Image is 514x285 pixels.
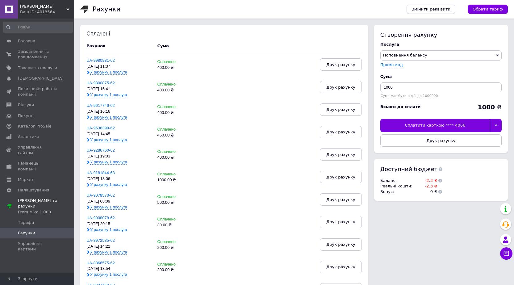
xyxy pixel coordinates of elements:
[380,94,502,98] div: Сума має бути від 1 до 1000000
[18,187,49,193] span: Налаштування
[18,38,35,44] span: Головна
[157,240,202,244] div: Сплачено
[380,183,414,189] td: Реальні кошти :
[468,5,508,14] a: Обрати тариф
[157,127,202,132] div: Сплачено
[18,113,35,119] span: Покупці
[90,182,127,187] span: У рахунку 1 послуга
[86,148,115,153] a: UA-9286760-62
[90,137,127,142] span: У рахунку 1 послуга
[86,64,151,69] div: [DATE] 11:37
[86,193,115,198] a: UA-9078573-62
[157,111,202,115] div: 400.00 ₴
[18,49,57,60] span: Замовлення та повідомлення
[326,265,355,269] span: Друк рахунку
[18,65,57,71] span: Товари та послуги
[380,104,421,110] div: Всього до сплати
[18,86,57,97] span: Показники роботи компанії
[157,82,202,87] div: Сплачено
[380,62,403,67] label: Промо-код
[380,74,502,79] div: Cума
[20,4,66,9] span: Твій Маркет
[380,82,502,92] input: Введіть суму
[86,31,127,37] div: Сплачені
[157,245,202,250] div: 200.00 ₴
[380,178,414,183] td: Баланс :
[414,178,437,183] td: -2.3 ₴
[18,230,35,236] span: Рахунки
[86,132,151,136] div: [DATE] 14:45
[320,126,362,138] button: Друк рахунку
[86,154,151,159] div: [DATE] 19:03
[383,53,427,57] span: Поповнення балансу
[86,244,151,249] div: [DATE] 14:22
[414,189,437,195] td: 0 ₴
[320,148,362,161] button: Друк рахунку
[18,220,34,225] span: Тарифи
[320,261,362,273] button: Друк рахунку
[18,134,39,140] span: Аналітика
[86,170,115,175] a: UA-9181844-63
[18,177,34,182] span: Маркет
[157,133,202,138] div: 450.00 ₴
[326,175,355,179] span: Друк рахунку
[86,81,115,85] a: UA-9800875-62
[320,193,362,206] button: Друк рахунку
[326,85,355,90] span: Друк рахунку
[90,272,127,277] span: У рахунку 1 послуга
[86,266,151,271] div: [DATE] 18:54
[326,62,355,67] span: Друк рахунку
[86,261,115,265] a: UA-8866575-62
[380,189,414,195] td: Бонус :
[18,102,34,108] span: Відгуки
[86,43,151,49] div: Рахунок
[326,197,355,202] span: Друк рахунку
[157,178,202,182] div: 1000.00 ₴
[90,70,127,75] span: У рахунку 1 послуга
[86,58,115,63] a: UA-9980981-62
[157,105,202,109] div: Сплачено
[157,88,202,93] div: 400.00 ₴
[18,76,64,81] span: [DEMOGRAPHIC_DATA]
[18,124,51,129] span: Каталог ProSale
[90,250,127,255] span: У рахунку 1 послуга
[86,238,115,243] a: UA-8972535-62
[157,60,202,64] div: Сплачено
[90,160,127,165] span: У рахунку 1 послуга
[380,165,437,173] span: Доступний бюджет
[320,171,362,183] button: Друк рахунку
[478,104,502,110] div: ₴
[86,87,151,91] div: [DATE] 15:41
[380,119,490,132] div: Сплатити карткою **** 4066
[90,92,127,97] span: У рахунку 1 послуга
[157,268,202,272] div: 200.00 ₴
[20,9,74,15] div: Ваш ID: 4013564
[90,227,127,232] span: У рахунку 1 послуга
[86,177,151,181] div: [DATE] 18:06
[157,200,202,205] div: 500.00 ₴
[326,242,355,247] span: Друк рахунку
[320,238,362,251] button: Друк рахунку
[86,103,115,108] a: UA-9617746-62
[427,138,456,143] span: Друк рахунку
[18,198,74,215] span: [PERSON_NAME] та рахунки
[320,216,362,228] button: Друк рахунку
[326,130,355,134] span: Друк рахунку
[86,216,115,220] a: UA-9008078-62
[380,134,502,147] button: Друк рахунку
[3,22,73,33] input: Пошук
[86,222,151,226] div: [DATE] 20:15
[157,155,202,160] div: 400.00 ₴
[157,223,202,228] div: 30.00 ₴
[478,103,495,111] b: 1000
[157,195,202,199] div: Сплачено
[18,161,57,172] span: Гаманець компанії
[326,107,355,112] span: Друк рахунку
[500,247,512,260] button: Чат з покупцем
[473,6,503,12] span: Обрати тариф
[407,5,455,14] a: Змінити реквізити
[86,199,151,204] div: [DATE] 08:09
[157,149,202,154] div: Сплачено
[380,42,502,47] div: Послуга
[320,81,362,93] button: Друк рахунку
